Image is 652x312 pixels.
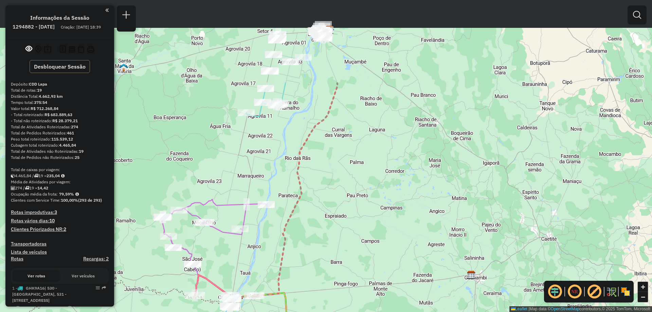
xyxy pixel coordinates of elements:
[47,173,60,178] strong: 235,04
[11,148,109,154] div: Total de Atividades não Roteirizadas:
[61,198,78,203] strong: 100,00%
[641,293,645,301] span: −
[31,106,58,111] strong: R$ 712.268,84
[74,305,106,312] td: 65,10%
[59,143,76,148] strong: 4.465,84
[11,241,109,247] h4: Transportadoras
[11,198,61,203] span: Clientes com Service Time:
[11,154,109,161] div: Total de Pedidos não Roteirizados:
[49,218,55,224] strong: 10
[51,136,73,142] strong: 115.539,12
[551,307,580,311] a: OpenStreetMap
[295,54,312,61] div: Atividade não roteirizada - WELTOM OLIVEIRA
[270,35,287,41] div: Atividade não roteirizada - BAR BOTA FOGO
[261,67,278,74] div: Atividade não roteirizada - JULHO FERNANDES
[566,283,583,300] span: Ocultar NR
[83,256,109,262] h4: Recargas: 2
[22,305,67,312] td: 286,77 KM
[638,282,648,292] a: Zoom in
[86,44,95,54] button: Imprimir Rotas
[61,174,65,178] i: Meta Caixas/viagem: 206,52 Diferença: 28,52
[509,306,652,312] div: Map data © contributors,© 2025 TomTom, Microsoft
[265,51,282,58] div: Atividade não roteirizada - CLEITON DOS SANTOS N
[24,44,34,55] button: Exibir sessão original
[11,249,109,255] h4: Lista de veículos
[638,292,648,302] a: Zoom out
[528,307,529,311] span: |
[11,167,109,173] div: Total de caixas por viagem:
[25,186,29,190] i: Total de rotas
[11,185,109,191] div: 274 / 19 =
[268,35,285,42] div: Atividade não roteirizada - 60.677.431 HENRIQUE DUARTE SILVA
[67,44,76,54] button: Visualizar relatório de Roteirização
[269,35,286,42] div: Atividade não roteirizada - CLUBE DO ALCOOL - A
[58,44,67,55] button: Logs desbloquear sessão
[60,270,107,282] button: Ver veículos
[96,286,100,290] em: Opções
[226,294,235,303] img: PA - Carinhanha
[11,106,109,112] div: Valor total:
[54,209,57,215] strong: 3
[467,271,476,279] img: CDD Guanambi
[11,209,109,215] h4: Rotas improdutivas:
[11,99,109,106] div: Tempo total:
[586,283,602,300] span: Exibir rótulo
[44,112,72,117] strong: R$ 683.889,63
[11,136,109,142] div: Peso total roteirizado:
[11,186,15,190] i: Total de Atividades
[547,283,563,300] span: Ocultar deslocamento
[71,124,78,129] strong: 274
[76,44,86,54] button: Visualizar Romaneio
[67,130,74,135] strong: 461
[620,286,631,297] img: Exibir/Ocultar setores
[11,256,23,262] a: Rotas
[11,130,109,136] div: Total de Pedidos Roteirizados:
[11,124,109,130] div: Total de Atividades Roteirizadas:
[268,37,285,43] div: Atividade não roteirizada - RUBERVAL RODRIGUES D
[119,63,128,72] img: RT PA - Santa Maria da Vitória
[641,282,645,291] span: +
[26,286,44,291] span: GHK9A16
[11,174,15,178] i: Cubagem total roteirizado
[11,179,109,185] div: Média de Atividades por viagem:
[269,35,286,42] div: Atividade não roteirizada - NICOLA GOMES
[325,25,334,34] img: CDD Lapa
[30,60,90,73] button: Desbloquear Sessão
[105,6,109,14] a: Clique aqui para minimizar o painel
[606,286,617,297] img: Fluxo de ruas
[78,198,102,203] strong: (293 de 293)
[34,174,38,178] i: Total de rotas
[58,24,104,30] div: Criação: [DATE] 18:39
[262,68,279,75] div: Atividade não roteirizada - AGNALDO RODRIGUES LIMA
[11,142,109,148] div: Cubagem total roteirizado:
[282,58,299,65] div: Atividade não roteirizada - DISTRIBUIDORA ROGER
[52,118,78,123] strong: R$ 28.379,21
[43,44,53,55] button: Painel de Sugestão
[630,8,644,22] a: Exibir filtros
[11,226,109,232] h4: Clientes Priorizados NR:
[11,81,109,87] div: Depósito:
[102,286,106,290] em: Rota exportada
[64,226,66,232] strong: 2
[37,88,42,93] strong: 19
[11,87,109,93] div: Total de rotas:
[37,185,48,190] strong: 14,42
[11,173,109,179] div: 4.465,84 / 19 =
[11,112,109,118] div: - Total roteirizado:
[11,191,58,197] span: Ocupação média da frota:
[16,306,20,310] i: Distância Total
[261,68,278,74] div: Atividade não roteirizada - JC DESTRIBUIDORA E M
[269,31,286,38] div: Atividade não roteirizada - NOEMIA COIMBRA CRUZ DE OLIVEIRA
[75,192,79,196] em: Média calculada utilizando a maior ocupação (%Peso ou %Cubagem) de cada rota da sessão. Rotas cro...
[30,15,89,21] h4: Informações da Sessão
[67,306,72,310] i: % de utilização do peso
[75,155,79,160] strong: 25
[13,24,55,30] h6: 1294882 - [DATE]
[12,286,67,303] span: | 530 - [GEOGRAPHIC_DATA], 531 - [STREET_ADDRESS]
[11,218,109,224] h4: Rotas vários dias:
[39,94,63,99] strong: 4.662,93 km
[261,68,278,74] div: Atividade não roteirizada - RONALDO CABRAL SATEL
[13,270,60,282] button: Ver rotas
[79,149,84,154] strong: 19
